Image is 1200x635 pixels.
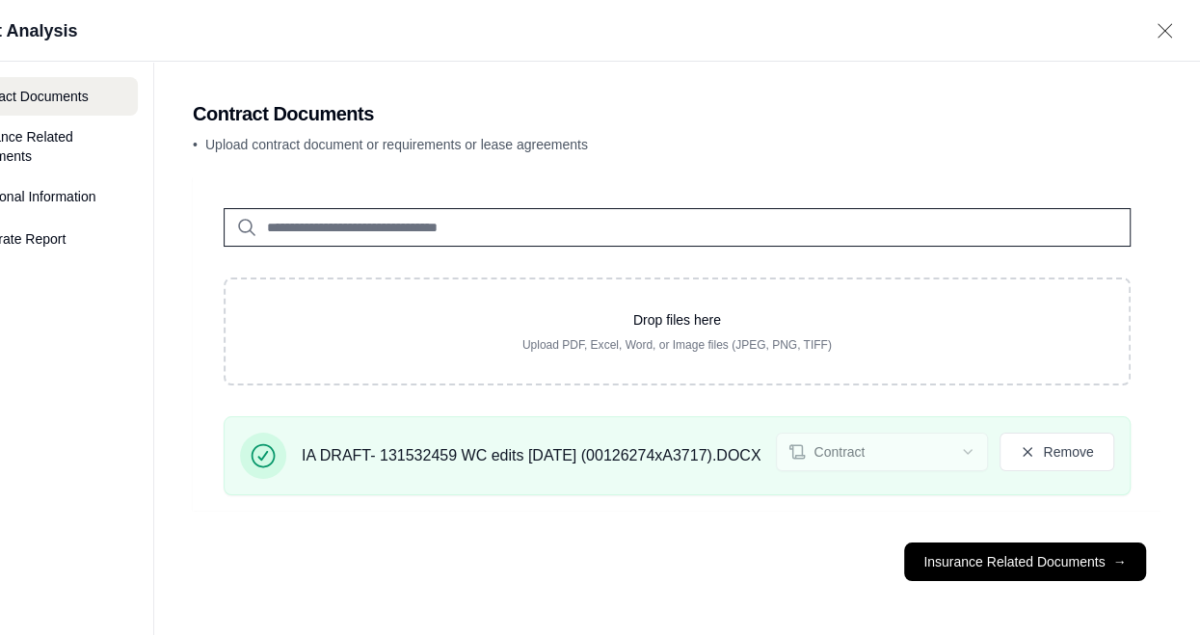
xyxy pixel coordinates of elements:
span: Upload contract document or requirements or lease agreements [205,137,588,152]
h2: Contract Documents [193,100,1161,127]
span: • [193,137,198,152]
span: IA DRAFT- 131532459 WC edits [DATE] (00126274xA3717).DOCX [302,444,760,467]
button: Remove [1000,433,1113,471]
p: Drop files here [256,310,1098,330]
button: Insurance Related Documents→ [904,542,1145,581]
p: Upload PDF, Excel, Word, or Image files (JPEG, PNG, TIFF) [256,337,1098,353]
span: → [1113,552,1127,571]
